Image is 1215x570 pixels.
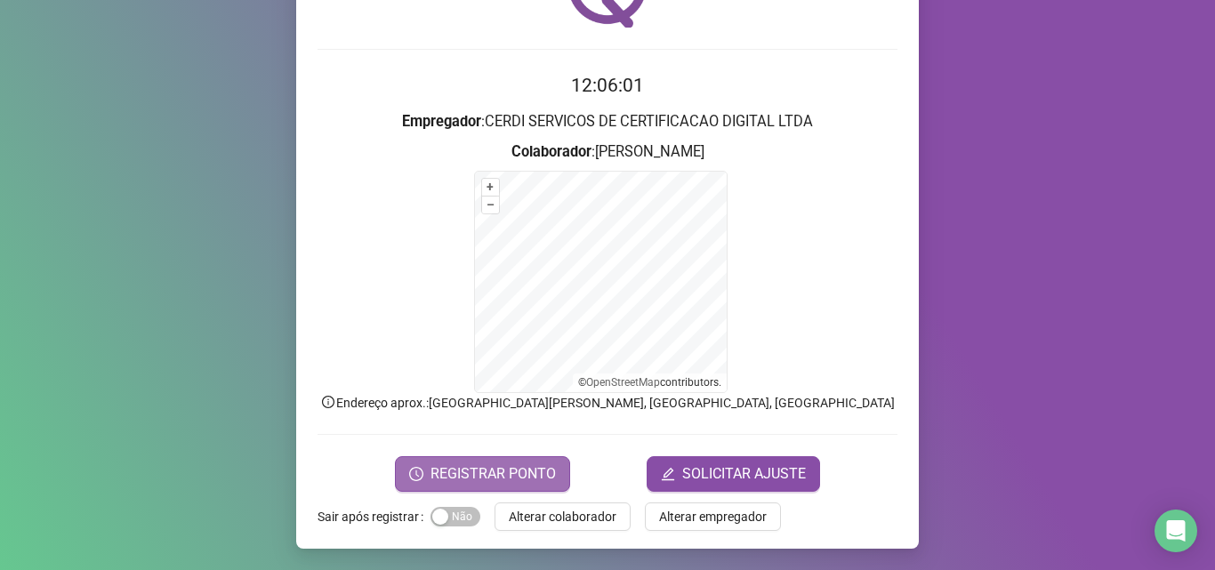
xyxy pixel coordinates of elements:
strong: Empregador [402,113,481,130]
h3: : [PERSON_NAME] [318,140,897,164]
button: – [482,197,499,213]
span: clock-circle [409,467,423,481]
button: Alterar empregador [645,502,781,531]
label: Sair após registrar [318,502,430,531]
a: OpenStreetMap [586,376,660,389]
button: + [482,179,499,196]
span: info-circle [320,394,336,410]
button: editSOLICITAR AJUSTE [647,456,820,492]
span: edit [661,467,675,481]
span: SOLICITAR AJUSTE [682,463,806,485]
button: REGISTRAR PONTO [395,456,570,492]
div: Open Intercom Messenger [1155,510,1197,552]
span: Alterar empregador [659,507,767,526]
h3: : CERDI SERVICOS DE CERTIFICACAO DIGITAL LTDA [318,110,897,133]
strong: Colaborador [511,143,591,160]
span: Alterar colaborador [509,507,616,526]
li: © contributors. [578,376,721,389]
span: REGISTRAR PONTO [430,463,556,485]
button: Alterar colaborador [495,502,631,531]
p: Endereço aprox. : [GEOGRAPHIC_DATA][PERSON_NAME], [GEOGRAPHIC_DATA], [GEOGRAPHIC_DATA] [318,393,897,413]
time: 12:06:01 [571,75,644,96]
